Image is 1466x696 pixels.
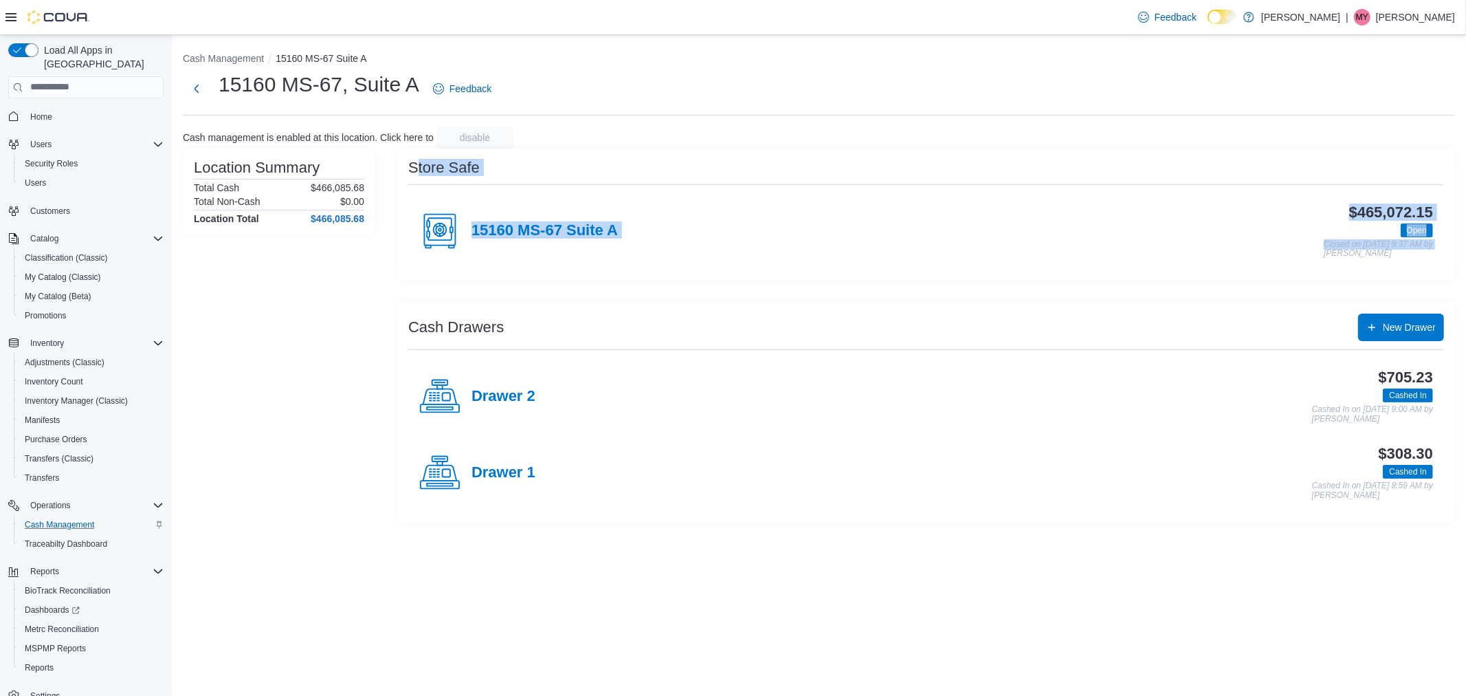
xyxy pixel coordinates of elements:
[3,229,169,248] button: Catalog
[340,196,364,207] p: $0.00
[19,307,164,324] span: Promotions
[427,75,497,102] a: Feedback
[25,624,99,635] span: Metrc Reconciliation
[14,287,169,306] button: My Catalog (Beta)
[1376,9,1455,25] p: [PERSON_NAME]
[25,539,107,550] span: Traceabilty Dashboard
[1383,320,1436,334] span: New Drawer
[25,563,164,580] span: Reports
[25,357,104,368] span: Adjustments (Classic)
[25,136,57,153] button: Users
[183,75,210,102] button: Next
[25,158,78,169] span: Security Roles
[19,640,164,657] span: MSPMP Reports
[1383,389,1433,402] span: Cashed In
[436,127,513,149] button: disable
[471,388,535,406] h4: Drawer 2
[19,412,164,428] span: Manifests
[14,581,169,600] button: BioTrack Reconciliation
[194,182,239,193] h6: Total Cash
[1312,481,1433,500] p: Cashed In on [DATE] 8:59 AM by [PERSON_NAME]
[311,182,364,193] p: $466,085.68
[19,621,104,638] a: Metrc Reconciliation
[25,605,80,616] span: Dashboards
[14,306,169,325] button: Promotions
[25,643,86,654] span: MSPMP Reports
[30,111,52,122] span: Home
[19,250,113,266] a: Classification (Classic)
[30,338,64,349] span: Inventory
[311,213,364,224] h4: $466,085.68
[183,132,434,143] p: Cash management is enabled at this location. Click here to
[14,268,169,287] button: My Catalog (Classic)
[14,620,169,639] button: Metrc Reconciliation
[19,660,59,676] a: Reports
[19,431,164,448] span: Purchase Orders
[19,516,164,533] span: Cash Management
[19,536,113,552] a: Traceabilty Dashboard
[30,139,52,150] span: Users
[25,310,67,321] span: Promotions
[1261,9,1340,25] p: [PERSON_NAME]
[19,431,93,448] a: Purchase Orders
[19,660,164,676] span: Reports
[1356,9,1368,25] span: MY
[25,108,164,125] span: Home
[276,53,366,64] button: 15160 MS-67 Suite A
[19,307,72,324] a: Promotions
[14,372,169,391] button: Inventory Count
[14,534,169,554] button: Traceabilty Dashboard
[1354,9,1370,25] div: Mariah Yates
[14,430,169,449] button: Purchase Orders
[25,252,108,263] span: Classification (Classic)
[1324,240,1433,259] p: Closed on [DATE] 9:37 AM by [PERSON_NAME]
[38,43,164,71] span: Load All Apps in [GEOGRAPHIC_DATA]
[25,472,59,483] span: Transfers
[1312,405,1433,424] p: Cashed In on [DATE] 9:00 AM by [PERSON_NAME]
[14,248,169,268] button: Classification (Classic)
[449,82,491,96] span: Feedback
[25,230,164,247] span: Catalog
[19,373,164,390] span: Inventory Count
[1379,369,1433,386] h3: $705.23
[19,516,100,533] a: Cash Management
[1379,446,1433,462] h3: $308.30
[14,468,169,488] button: Transfers
[19,536,164,552] span: Traceabilty Dashboard
[14,639,169,658] button: MSPMP Reports
[1383,465,1433,479] span: Cashed In
[14,449,169,468] button: Transfers (Classic)
[14,353,169,372] button: Adjustments (Classic)
[25,109,58,125] a: Home
[19,583,116,599] a: BioTrack Reconciliation
[14,658,169,677] button: Reports
[19,373,89,390] a: Inventory Count
[3,334,169,353] button: Inventory
[19,470,65,486] a: Transfers
[19,175,52,191] a: Users
[25,376,83,387] span: Inventory Count
[25,453,93,464] span: Transfers (Classic)
[1389,466,1427,478] span: Cashed In
[19,155,164,172] span: Security Roles
[1208,10,1236,24] input: Dark Mode
[14,411,169,430] button: Manifests
[25,202,164,219] span: Customers
[19,354,110,371] a: Adjustments (Classic)
[183,53,264,64] button: Cash Management
[460,131,490,144] span: disable
[27,10,89,24] img: Cova
[14,391,169,411] button: Inventory Manager (Classic)
[1208,24,1208,25] span: Dark Mode
[25,136,164,153] span: Users
[1133,3,1202,31] a: Feedback
[471,464,535,482] h4: Drawer 1
[194,160,320,176] h3: Location Summary
[19,155,83,172] a: Security Roles
[25,291,91,302] span: My Catalog (Beta)
[30,233,58,244] span: Catalog
[19,412,65,428] a: Manifests
[19,250,164,266] span: Classification (Classic)
[30,206,70,217] span: Customers
[3,107,169,127] button: Home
